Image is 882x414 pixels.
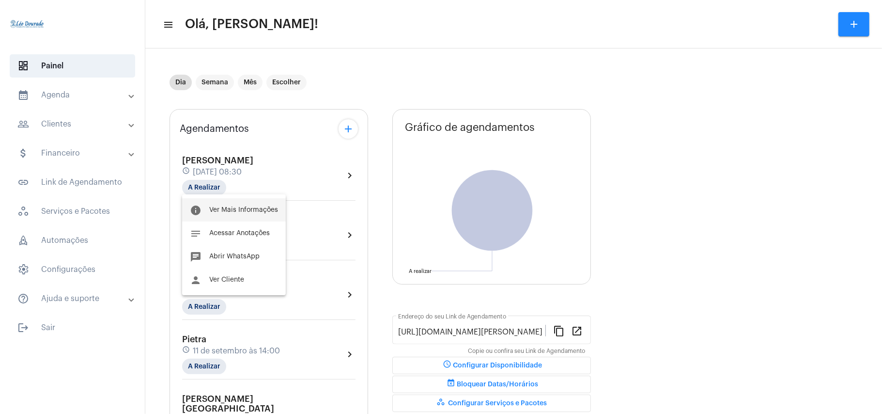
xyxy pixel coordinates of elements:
span: Acessar Anotações [209,230,270,237]
mat-icon: info [190,205,201,216]
mat-icon: chat [190,251,201,263]
mat-icon: person [190,274,201,286]
span: Abrir WhatsApp [209,253,260,260]
mat-icon: notes [190,228,201,239]
span: Ver Cliente [209,276,244,283]
span: Ver Mais Informações [209,207,278,213]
